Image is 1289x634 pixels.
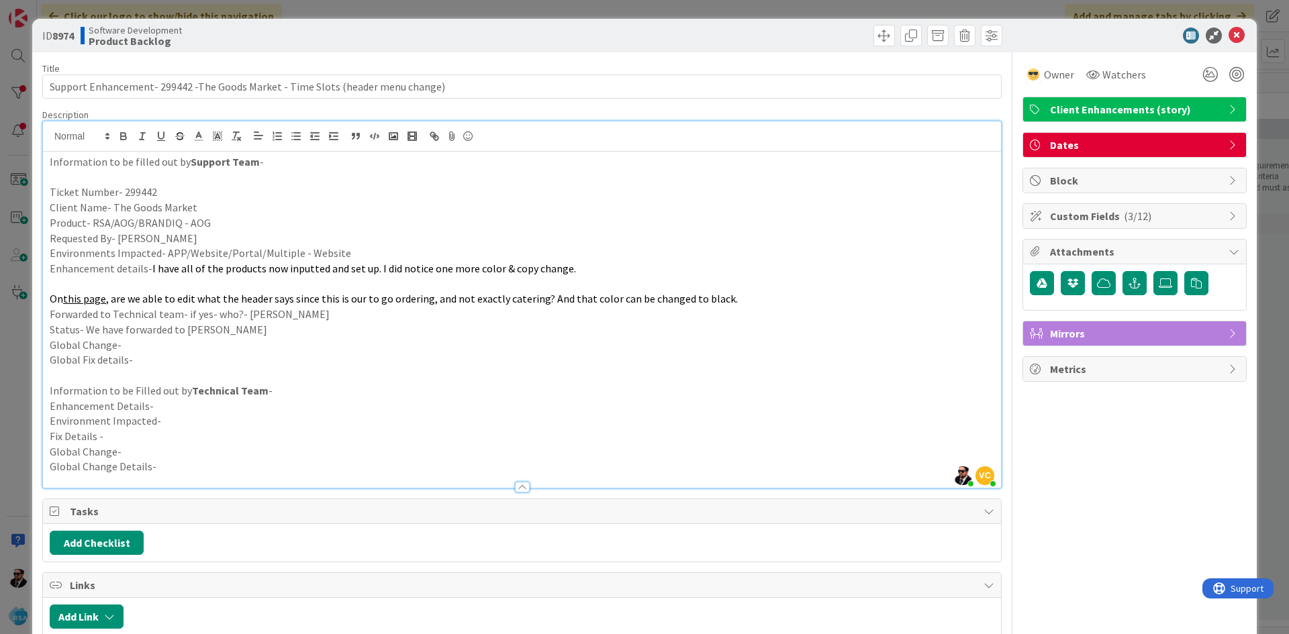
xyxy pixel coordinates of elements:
p: Status- We have forwarded to [PERSON_NAME] [50,322,994,337]
p: Information to be Filled out by - [50,383,994,399]
span: Dates [1050,137,1222,153]
span: ( 3/12 ) [1124,209,1151,223]
span: Metrics [1050,361,1222,377]
p: Global Change- [50,444,994,460]
span: On [50,292,63,305]
img: ENwEDLBH9JTKAW7Aag9GomUrJqn5f3gZ.jpg [953,466,972,485]
button: Add Link [50,604,124,629]
p: Information to be filled out by - [50,154,994,170]
span: I have all of the products now inputted and set up. I did notice one more color & copy change. [152,262,576,275]
p: Global Change Details- [50,459,994,474]
strong: Support Team [191,155,260,168]
span: ID [42,28,74,44]
img: JK [1025,66,1041,83]
p: Global Fix details- [50,352,994,368]
p: Ticket Number- 299442 [50,184,994,200]
span: VC [975,466,994,485]
span: Attachments [1050,244,1222,260]
span: , are we able to edit what the header says since this is our to go ordering, and not exactly cate... [106,292,738,305]
span: Custom Fields [1050,208,1222,224]
span: Watchers [1102,66,1146,83]
span: Block [1050,172,1222,189]
span: Support [28,2,61,18]
span: Links [70,577,977,593]
span: Description [42,109,89,121]
span: Client Enhancements (story) [1050,101,1222,117]
p: Forwarded to Technical team- if yes- who?- [PERSON_NAME] [50,307,994,322]
p: Fix Details - [50,429,994,444]
span: Mirrors [1050,325,1222,341]
p: Environments Impacted- APP/Website/Portal/Multiple - Website [50,246,994,261]
p: Requested By- [PERSON_NAME] [50,231,994,246]
a: this page [63,292,106,305]
span: Owner [1044,66,1074,83]
p: Enhancement details- [50,261,994,276]
input: type card name here... [42,74,1002,99]
p: Enhancement Details- [50,399,994,414]
p: Environment Impacted- [50,413,994,429]
span: Software Development [89,25,182,36]
button: Add Checklist [50,531,144,555]
strong: Technical Team [192,384,269,397]
label: Title [42,62,60,74]
span: Tasks [70,503,977,519]
p: Global Change- [50,337,994,353]
b: 8974 [52,29,74,42]
p: Product- RSA/AOG/BRANDIQ - AOG [50,215,994,231]
p: Client Name- The Goods Market [50,200,994,215]
b: Product Backlog [89,36,182,46]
